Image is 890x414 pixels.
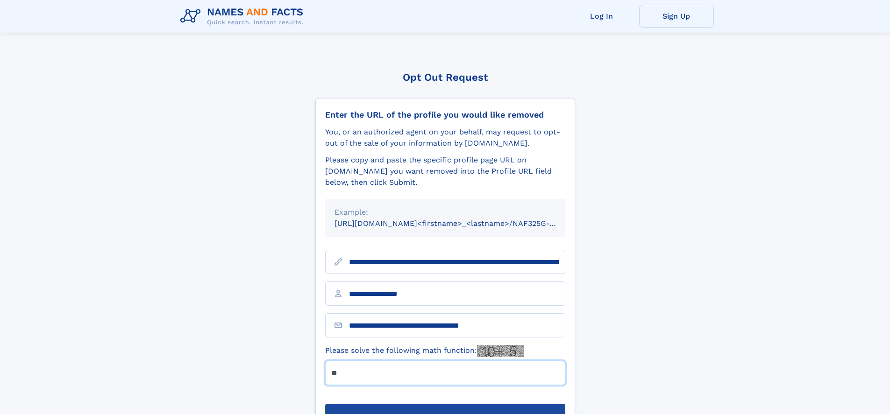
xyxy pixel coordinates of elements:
[325,345,524,357] label: Please solve the following math function:
[335,207,556,218] div: Example:
[177,4,311,29] img: Logo Names and Facts
[315,71,575,83] div: Opt Out Request
[325,154,565,188] div: Please copy and paste the specific profile page URL on [DOMAIN_NAME] you want removed into the Pr...
[564,5,639,28] a: Log In
[325,126,565,149] div: You, or an authorized agent on your behalf, may request to opt-out of the sale of your informatio...
[325,110,565,120] div: Enter the URL of the profile you would like removed
[335,219,583,228] small: [URL][DOMAIN_NAME]<firstname>_<lastname>/NAF325G-xxxxxxxx
[639,5,714,28] a: Sign Up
